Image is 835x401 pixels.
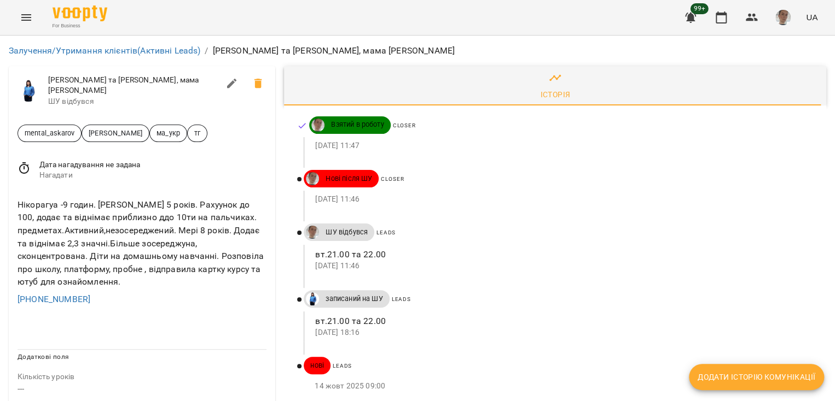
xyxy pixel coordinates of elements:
p: field-description [18,371,266,382]
span: Нагадати [39,170,267,181]
span: Leads [333,363,352,369]
a: ДТ УКР Колоша Катерина https://us06web.zoom.us/j/84976667317 [304,226,319,239]
span: Додаткові поля [18,353,69,361]
span: Closer [393,122,416,128]
p: вт.21.00 та 22.00 [315,248,809,261]
span: Leads [376,229,396,235]
p: вт.21.00 та 22.00 [315,315,809,328]
span: Leads [392,296,411,302]
span: [PERSON_NAME] та [PERSON_NAME], мама [PERSON_NAME] [48,75,219,96]
span: тг [188,128,207,138]
div: Історія [540,88,570,101]
span: ШУ відбувся [319,227,374,237]
p: 14 жовт 2025 09:00 [315,381,809,392]
p: --- [18,382,266,396]
span: нові [304,361,330,370]
div: Нікорагуа -9 годин. [PERSON_NAME] 5 років. Рахуунок до 100, додає та віднімає приблизно ддо 10ти ... [15,196,269,291]
span: mental_askarov [18,128,81,138]
span: Нові після ШУ [319,174,379,184]
span: [PERSON_NAME] [82,128,149,138]
img: Voopty Logo [53,5,107,21]
a: [PHONE_NUMBER] [18,294,90,304]
img: ДТ УКР Колоша Катерина https://us06web.zoom.us/j/84976667317 [306,226,319,239]
span: Дата нагадування не задана [39,160,267,170]
a: Залучення/Утримання клієнтів(Активні Leads) [9,45,200,56]
span: ма_укр [150,128,187,138]
a: Дащенко Аня [304,292,319,305]
nav: breadcrumb [9,44,826,57]
span: ШУ відбувся [48,96,219,107]
p: [DATE] 11:47 [315,140,809,151]
p: [DATE] 11:46 [315,261,809,272]
img: Дащенко Аня [306,292,319,305]
p: [PERSON_NAME] та [PERSON_NAME], мама [PERSON_NAME] [213,44,455,57]
img: ДТ УКР Колоша Катерина https://us06web.zoom.us/j/84976667317 [311,119,324,132]
span: Closer [381,176,404,182]
button: UA [802,7,822,27]
button: Додати історію комунікації [689,364,824,390]
span: For Business [53,22,107,30]
span: UA [806,11,817,23]
a: ДТ УКР Колоша Катерина https://us06web.zoom.us/j/84976667317 [309,119,324,132]
span: Додати історію комунікації [698,370,815,384]
span: записаний на ШУ [319,294,389,304]
button: Menu [13,4,39,31]
span: 99+ [691,3,709,14]
img: 4dd45a387af7859874edf35ff59cadb1.jpg [775,10,791,25]
li: / [205,44,208,57]
img: Дащенко Аня [18,80,39,102]
span: Взятий в роботу [324,120,390,129]
p: [DATE] 18:16 [315,327,809,338]
p: [DATE] 11:46 [315,194,809,205]
img: ДТ УКР Колоша Катерина https://us06web.zoom.us/j/84976667317 [306,172,319,185]
a: ДТ УКР Колоша Катерина https://us06web.zoom.us/j/84976667317 [304,172,319,185]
